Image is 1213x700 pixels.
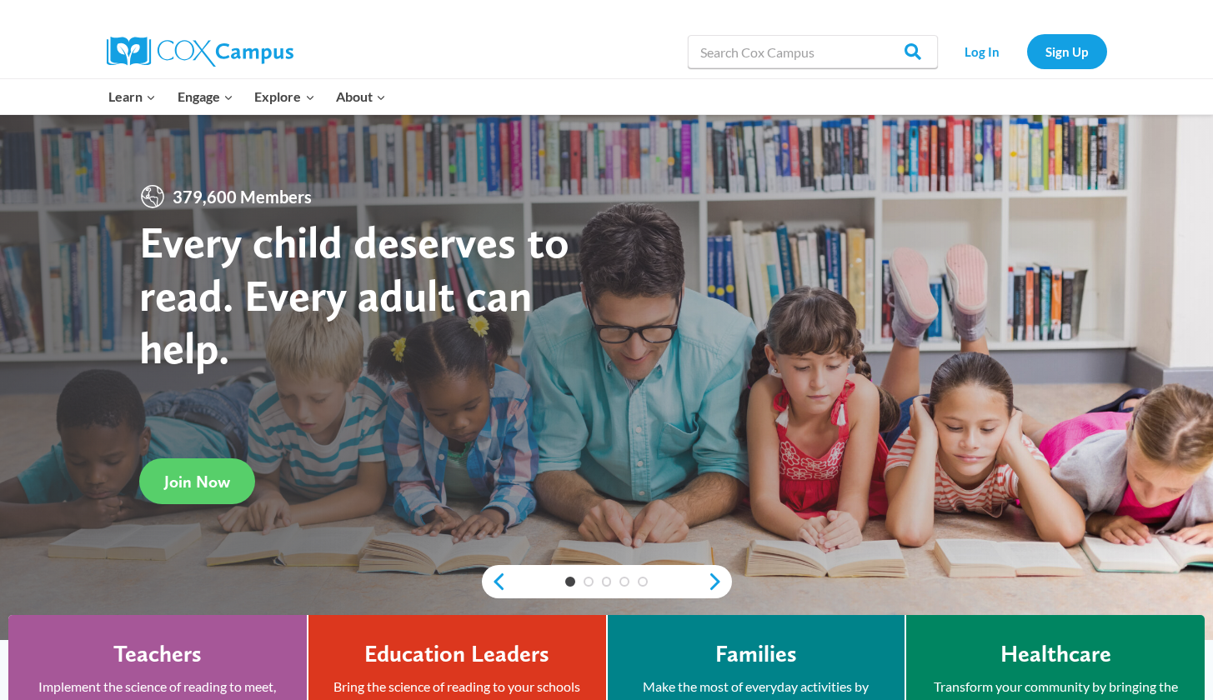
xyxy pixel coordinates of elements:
h4: Families [715,640,797,668]
input: Search Cox Campus [688,35,938,68]
a: 4 [619,577,629,587]
img: Cox Campus [107,37,293,67]
a: previous [482,572,507,592]
span: Engage [178,86,233,107]
span: 379,600 Members [166,183,318,210]
nav: Primary Navigation [98,79,397,114]
a: 1 [565,577,575,587]
span: About [336,86,386,107]
a: 5 [638,577,648,587]
span: Explore [254,86,314,107]
h4: Healthcare [1000,640,1111,668]
span: Join Now [164,472,230,492]
a: Log In [946,34,1019,68]
a: Join Now [139,458,255,504]
span: Learn [108,86,156,107]
nav: Secondary Navigation [946,34,1107,68]
h4: Education Leaders [364,640,549,668]
a: Sign Up [1027,34,1107,68]
a: next [707,572,732,592]
h4: Teachers [113,640,202,668]
a: 3 [602,577,612,587]
div: content slider buttons [482,565,732,598]
a: 2 [584,577,594,587]
strong: Every child deserves to read. Every adult can help. [139,215,569,374]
